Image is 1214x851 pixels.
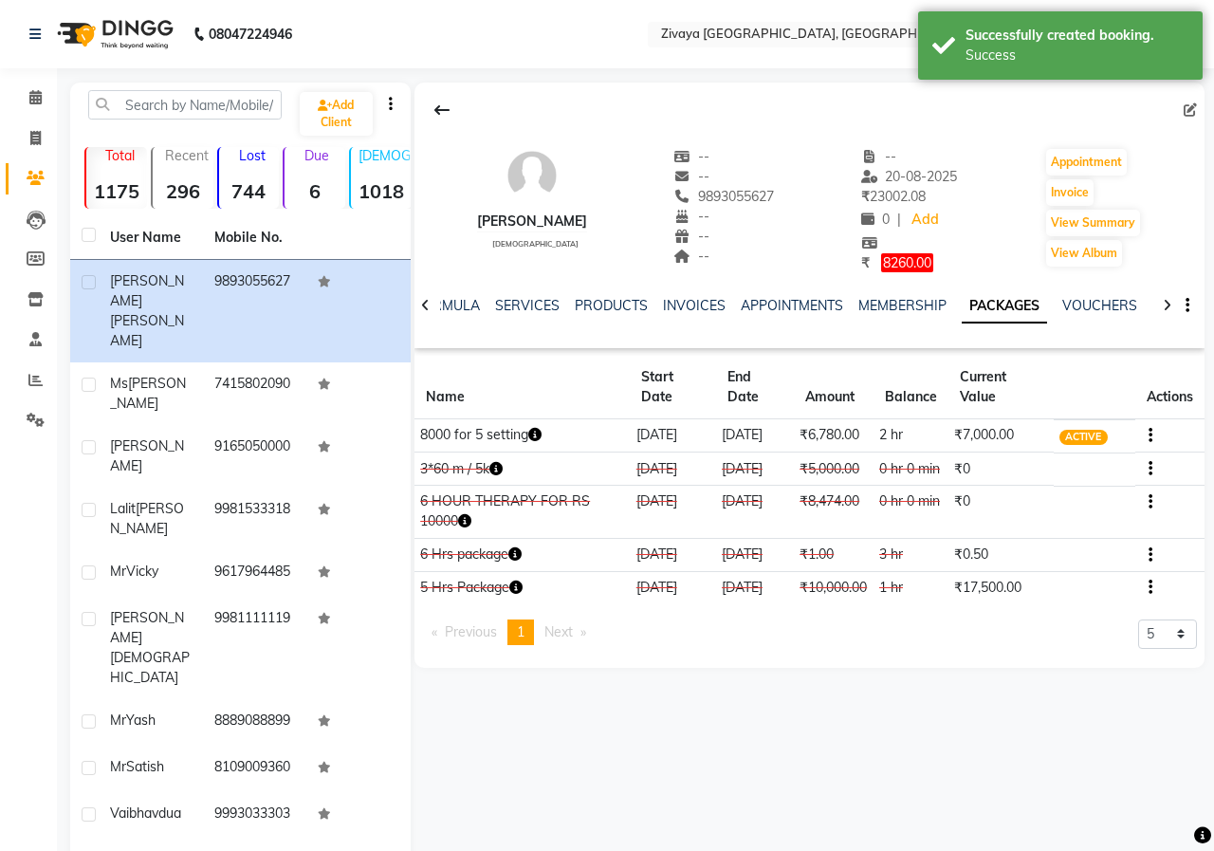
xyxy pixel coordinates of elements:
[110,758,126,775] span: Mr
[110,563,126,580] span: Mr
[716,453,794,486] td: [DATE]
[544,623,573,640] span: Next
[285,179,345,203] strong: 6
[1046,210,1140,236] button: View Summary
[110,500,136,517] span: lalit
[948,538,1054,571] td: ₹0.50
[861,168,958,185] span: 20-08-2025
[88,90,282,120] input: Search by Name/Mobile/Email/Code
[966,46,1188,65] div: Success
[794,571,874,604] td: ₹10,000.00
[110,500,184,537] span: [PERSON_NAME]
[422,92,462,128] div: Back to Client
[110,272,184,309] span: [PERSON_NAME]
[948,356,1054,419] th: Current Value
[110,805,158,822] span: vaibhav
[673,188,774,205] span: 9893055627
[495,297,560,314] a: SERVICES
[1059,463,1130,478] span: CONSUMED
[219,179,280,203] strong: 744
[94,147,147,164] p: Total
[575,297,648,314] a: PRODUCTS
[858,297,947,314] a: MEMBERSHIP
[351,179,412,203] strong: 1018
[673,228,709,245] span: --
[794,453,874,486] td: ₹5,000.00
[874,453,948,486] td: 0 hr 0 min
[203,216,307,260] th: Mobile No.
[445,623,497,640] span: Previous
[1059,582,1130,597] span: CONSUMED
[492,239,579,249] span: [DEMOGRAPHIC_DATA]
[203,746,307,792] td: 8109009360
[716,356,794,419] th: End Date
[673,208,709,225] span: --
[1062,297,1137,314] a: VOUCHERS
[630,486,715,539] td: [DATE]
[99,216,203,260] th: User Name
[504,147,561,204] img: avatar
[414,571,631,604] td: 5 Hrs Package
[1046,240,1122,267] button: View Album
[897,210,901,230] span: |
[1059,495,1130,510] span: CONSUMED
[716,538,794,571] td: [DATE]
[414,418,631,452] td: 8000 for 5 setting
[716,571,794,604] td: [DATE]
[861,254,870,271] span: ₹
[948,486,1054,539] td: ₹0
[48,8,178,61] img: logo
[414,297,480,314] a: FORMULA
[1059,430,1108,445] span: ACTIVE
[126,758,164,775] span: Satish
[227,147,280,164] p: Lost
[630,356,715,419] th: Start Date
[794,486,874,539] td: ₹8,474.00
[110,609,184,646] span: [PERSON_NAME]
[414,538,631,571] td: 6 Hrs package
[414,453,631,486] td: 3*60 m / 5k
[948,418,1054,452] td: ₹7,000.00
[881,253,933,272] span: 8260.00
[716,418,794,452] td: [DATE]
[359,147,412,164] p: [DEMOGRAPHIC_DATA]
[673,148,709,165] span: --
[874,571,948,604] td: 1 hr
[158,805,181,822] span: dua
[209,8,292,61] b: 08047224946
[110,437,184,474] span: [PERSON_NAME]
[909,207,942,233] a: Add
[203,792,307,839] td: 9993033303
[110,712,126,729] span: Mr
[630,418,715,452] td: [DATE]
[861,211,890,228] span: 0
[160,147,213,164] p: Recent
[630,571,715,604] td: [DATE]
[288,147,345,164] p: Due
[422,620,597,645] nav: Pagination
[203,425,307,488] td: 9165050000
[110,375,128,392] span: Ms
[861,148,897,165] span: --
[86,179,147,203] strong: 1175
[414,486,631,539] td: 6 HOUR THERAPY FOR RS 10000
[203,597,307,699] td: 9981111119
[948,453,1054,486] td: ₹0
[110,375,186,412] span: [PERSON_NAME]
[477,212,587,231] div: [PERSON_NAME]
[126,563,158,580] span: Vicky
[126,712,156,729] span: Yash
[630,538,715,571] td: [DATE]
[1046,179,1094,206] button: Invoice
[948,571,1054,604] td: ₹17,500.00
[874,486,948,539] td: 0 hr 0 min
[962,289,1047,324] a: PACKAGES
[966,26,1188,46] div: Successfully created booking.
[874,538,948,571] td: 3 hr
[663,297,726,314] a: INVOICES
[1046,149,1127,176] button: Appointment
[203,550,307,597] td: 9617964485
[203,260,307,362] td: 9893055627
[861,188,870,205] span: ₹
[153,179,213,203] strong: 296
